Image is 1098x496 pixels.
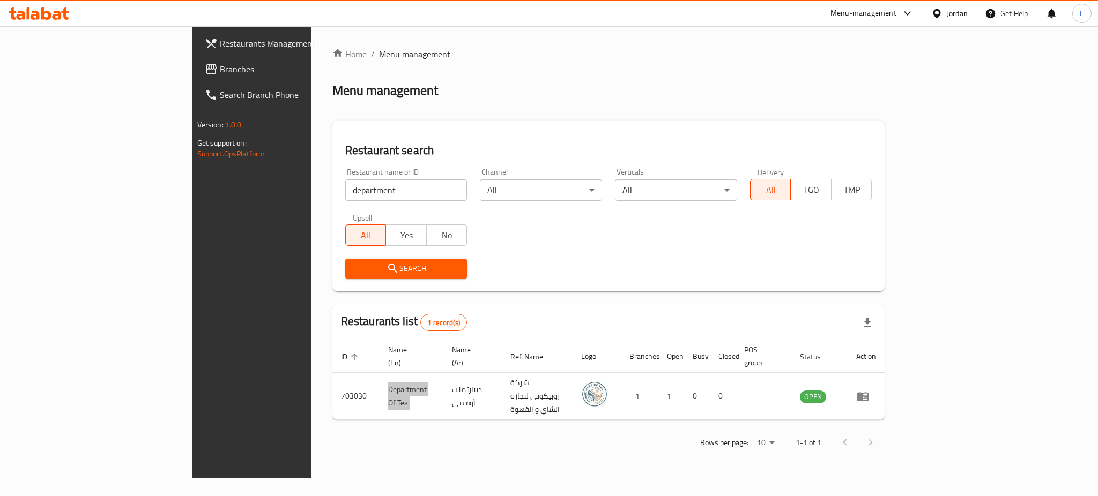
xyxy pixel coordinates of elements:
div: Jordan [947,7,968,19]
div: Rows per page: [753,435,778,451]
h2: Menu management [332,82,438,99]
span: Name (Ar) [452,343,489,369]
span: Search [354,262,459,275]
nav: breadcrumb [332,48,885,61]
td: شركة روبيكوني لتجارة الشاي و القهوة [502,373,573,420]
span: Search Branch Phone [220,88,367,101]
span: 1.0.0 [225,118,242,132]
h2: Restaurants list [341,313,467,331]
p: Rows per page: [700,436,748,449]
label: Delivery [758,168,784,176]
th: Busy [684,340,710,373]
button: Search [345,259,468,279]
span: Menu management [379,48,450,61]
span: POS group [744,343,778,369]
p: 1-1 of 1 [796,436,821,449]
button: No [426,224,468,246]
div: Menu [856,390,876,403]
div: All [615,179,737,201]
td: 1 [658,373,684,420]
span: All [350,228,382,243]
button: All [750,179,791,200]
th: Branches [621,340,658,373]
span: Branches [220,63,367,76]
div: Export file [855,310,880,335]
img: Department Of Tea [581,381,608,408]
h2: Restaurant search [345,142,872,159]
table: enhanced table [332,340,885,420]
div: All [480,179,602,201]
input: Search for restaurant name or ID.. [345,179,468,201]
span: Yes [390,228,422,243]
span: TGO [795,182,827,198]
span: ID [341,350,361,363]
label: Upsell [353,214,373,221]
span: No [431,228,463,243]
span: Name (En) [388,343,431,369]
div: OPEN [800,390,826,403]
span: Status [800,350,835,363]
div: Menu-management [830,7,896,20]
th: Action [848,340,885,373]
td: ديبارتمنت أوف تى [443,373,502,420]
span: All [755,182,787,198]
span: TMP [836,182,868,198]
span: Ref. Name [510,350,557,363]
button: TGO [790,179,832,200]
td: 0 [710,373,736,420]
th: Closed [710,340,736,373]
a: Restaurants Management [196,31,375,56]
a: Branches [196,56,375,82]
span: L [1080,7,1084,19]
td: 0 [684,373,710,420]
button: Yes [385,224,427,246]
th: Logo [573,340,621,373]
span: Restaurants Management [220,37,367,50]
td: Department Of Tea [380,373,444,420]
span: Get support on: [197,136,247,150]
button: All [345,224,387,246]
a: Support.OpsPlatform [197,147,265,161]
span: 1 record(s) [421,318,466,328]
td: 1 [621,373,658,420]
button: TMP [831,179,872,200]
th: Open [658,340,684,373]
span: Version: [197,118,224,132]
span: OPEN [800,390,826,403]
a: Search Branch Phone [196,82,375,108]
